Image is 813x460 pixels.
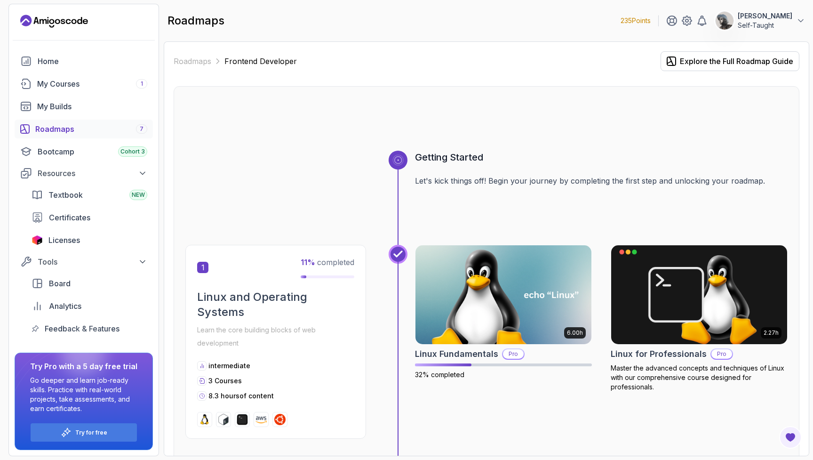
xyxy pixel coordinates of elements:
span: Feedback & Features [45,323,120,334]
p: 8.3 hours of content [208,391,274,401]
p: Master the advanced concepts and techniques of Linux with our comprehensive course designed for p... [611,363,788,392]
p: Self-Taught [738,21,792,30]
h2: roadmaps [167,13,224,28]
div: Resources [38,168,147,179]
span: Board [49,278,71,289]
p: 6.00h [567,329,583,337]
p: Go deeper and learn job-ready skills. Practice with real-world projects, take assessments, and ea... [30,376,137,413]
img: linux logo [199,414,210,425]
span: 3 Courses [208,377,242,385]
a: licenses [26,231,153,250]
p: Pro [711,349,732,359]
span: 11 % [301,258,315,267]
a: roadmaps [15,120,153,138]
span: 1 [197,262,208,273]
img: Linux Fundamentals card [415,245,591,344]
a: Try for free [75,429,107,436]
h3: Getting Started [415,151,788,164]
a: feedback [26,319,153,338]
a: board [26,274,153,293]
button: Try for free [30,423,137,442]
span: 32% completed [415,371,464,379]
h2: Linux and Operating Systems [197,290,354,320]
a: analytics [26,297,153,315]
a: Landing page [20,14,88,29]
span: Certificates [49,212,90,223]
span: NEW [132,191,145,199]
h2: Linux Fundamentals [415,347,498,361]
span: Licenses [48,234,80,246]
a: builds [15,97,153,116]
a: textbook [26,186,153,204]
img: user profile image [716,12,733,30]
span: Analytics [49,300,81,312]
img: Linux for Professionals card [611,245,787,344]
a: Roadmaps [174,56,211,67]
p: [PERSON_NAME] [738,11,792,21]
span: completed [301,258,354,267]
span: Cohort 3 [120,148,145,155]
p: Pro [503,349,524,359]
button: Open Feedback Button [779,426,802,449]
a: bootcamp [15,142,153,161]
button: Explore the Full Roadmap Guide [661,51,799,71]
span: 1 [141,80,143,88]
img: terminal logo [237,414,248,425]
button: Tools [15,253,153,270]
p: Frontend Developer [224,56,297,67]
a: certificates [26,208,153,227]
a: Linux Fundamentals card6.00hLinux FundamentalsPro32% completed [415,245,592,379]
div: Home [38,56,147,67]
span: 7 [140,125,143,133]
p: intermediate [208,361,250,371]
img: jetbrains icon [32,235,43,245]
button: Resources [15,165,153,182]
p: Learn the core building blocks of web development [197,323,354,350]
a: home [15,52,153,71]
img: aws logo [255,414,267,425]
div: Bootcamp [38,146,147,157]
img: bash logo [218,414,229,425]
a: Linux for Professionals card2.27hLinux for ProfessionalsProMaster the advanced concepts and techn... [611,245,788,392]
p: 2.27h [764,329,779,337]
div: Roadmaps [35,123,147,135]
img: ubuntu logo [274,414,286,425]
h2: Linux for Professionals [611,347,707,361]
a: courses [15,74,153,93]
div: Tools [38,256,147,267]
p: 235 Points [621,16,651,25]
div: My Builds [37,101,147,112]
p: Let's kick things off! Begin your journey by completing the first step and unlocking your roadmap. [415,175,788,186]
div: My Courses [37,78,147,89]
button: user profile image[PERSON_NAME]Self-Taught [715,11,805,30]
div: Explore the Full Roadmap Guide [680,56,793,67]
span: Textbook [48,189,83,201]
